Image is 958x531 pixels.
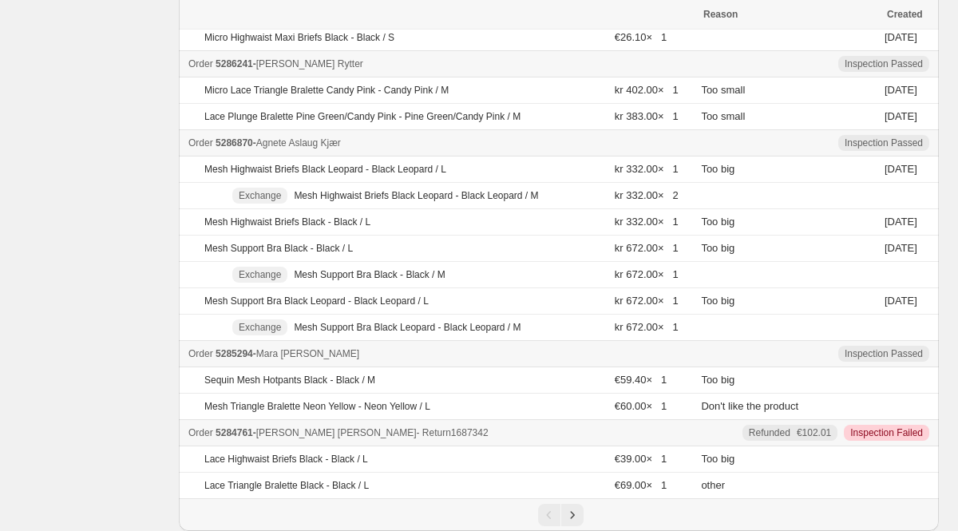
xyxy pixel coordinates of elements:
p: Mesh Support Bra Black Leopard - Black Leopard / L [204,295,429,307]
td: other [696,473,880,499]
div: - [188,56,691,72]
time: Wednesday, September 24, 2025 at 12:28:10 PM [885,110,917,122]
span: kr 332.00 × 2 [615,189,679,201]
span: €102.01 [797,426,831,439]
span: [PERSON_NAME] [PERSON_NAME] [256,427,417,438]
div: - [188,346,691,362]
p: Lace Highwaist Briefs Black - Black / L [204,453,368,466]
span: 5285294 [216,348,253,359]
p: Mesh Support Bra Black - Black / L [204,242,353,255]
span: Exchange [239,268,281,281]
span: kr 383.00 × 1 [615,110,679,122]
span: Reason [703,9,738,20]
time: Wednesday, September 24, 2025 at 12:28:10 PM [885,84,917,96]
p: Micro Highwaist Maxi Briefs Black - Black / S [204,31,394,44]
time: Tuesday, September 23, 2025 at 7:32:28 PM [885,163,917,175]
td: Don't like the product [696,394,880,420]
span: €26.10 × 1 [615,31,667,43]
p: Lace Triangle Bralette Black - Black / L [204,479,369,492]
div: Refunded [749,426,831,439]
span: Exchange [239,189,281,202]
span: Mara [PERSON_NAME] [256,348,359,359]
span: kr 332.00 × 1 [615,163,679,175]
span: kr 672.00 × 1 [615,268,679,280]
span: 5286870 [216,137,253,149]
time: Tuesday, September 23, 2025 at 7:32:28 PM [885,216,917,228]
span: Inspection Failed [850,426,923,439]
span: 5284761 [216,427,253,438]
td: Too small [696,104,880,130]
span: Created [887,9,923,20]
span: Agnete Aslaug Kjær [256,137,341,149]
span: €59.40 × 1 [615,374,667,386]
span: Order [188,427,213,438]
span: kr 672.00 × 1 [615,242,679,254]
nav: Pagination [179,498,939,531]
p: Mesh Highwaist Briefs Black Leopard - Black Leopard / M [294,189,538,202]
button: Next [561,504,584,526]
span: Order [188,137,213,149]
span: [PERSON_NAME] Rytter [256,58,363,69]
span: kr 332.00 × 1 [615,216,679,228]
td: Too big [696,367,880,394]
span: kr 402.00 × 1 [615,84,679,96]
td: Too big [696,236,880,262]
div: - [188,135,691,151]
p: Mesh Support Bra Black - Black / M [294,268,445,281]
span: €39.00 × 1 [615,453,667,465]
span: Order [188,348,213,359]
p: Micro Lace Triangle Bralette Candy Pink - Candy Pink / M [204,84,449,97]
time: Tuesday, September 23, 2025 at 7:32:28 PM [885,295,917,307]
span: kr 672.00 × 1 [615,295,679,307]
p: Mesh Highwaist Briefs Black Leopard - Black Leopard / L [204,163,446,176]
span: kr 672.00 × 1 [615,321,679,333]
p: Sequin Mesh Hotpants Black - Black / M [204,374,375,386]
span: €69.00 × 1 [615,479,667,491]
span: Inspection Passed [845,57,923,70]
span: 5286241 [216,58,253,69]
time: Wednesday, September 24, 2025 at 7:31:21 PM [885,31,917,43]
td: Too small [696,77,880,104]
td: Too big [696,288,880,315]
span: Order [188,58,213,69]
span: - Return 1687342 [417,427,489,438]
p: Mesh Support Bra Black Leopard - Black Leopard / M [294,321,521,334]
p: Mesh Highwaist Briefs Black - Black / L [204,216,370,228]
div: - [188,425,691,441]
td: Too big [696,157,880,183]
p: Lace Plunge Bralette Pine Green/Candy Pink - Pine Green/Candy Pink / M [204,110,521,123]
span: €60.00 × 1 [615,400,667,412]
td: Too big [696,446,880,473]
span: Exchange [239,321,281,334]
span: Inspection Passed [845,137,923,149]
time: Tuesday, September 23, 2025 at 7:32:28 PM [885,242,917,254]
span: Inspection Passed [845,347,923,360]
p: Mesh Triangle Bralette Neon Yellow - Neon Yellow / L [204,400,430,413]
td: Too big [696,209,880,236]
